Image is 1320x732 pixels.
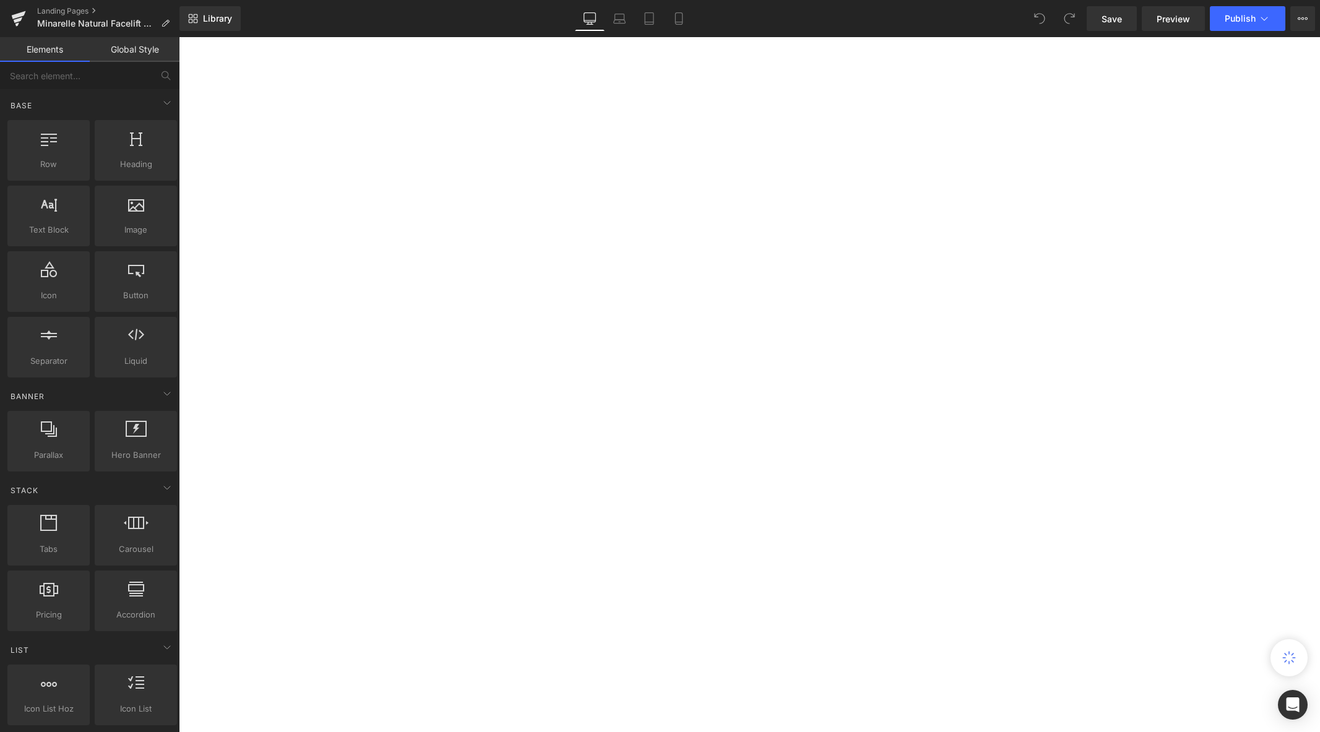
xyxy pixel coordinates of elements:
[1142,6,1205,31] a: Preview
[11,449,86,462] span: Parallax
[634,6,664,31] a: Tablet
[98,289,173,302] span: Button
[11,702,86,715] span: Icon List Hoz
[98,158,173,171] span: Heading
[9,484,40,496] span: Stack
[11,608,86,621] span: Pricing
[1102,12,1122,25] span: Save
[575,6,605,31] a: Desktop
[605,6,634,31] a: Laptop
[37,19,156,28] span: Minarelle Natural Facelift $79.95 DTB-1
[98,702,173,715] span: Icon List
[1057,6,1082,31] button: Redo
[90,37,179,62] a: Global Style
[9,644,30,656] span: List
[98,355,173,368] span: Liquid
[1225,14,1256,24] span: Publish
[9,390,46,402] span: Banner
[11,289,86,302] span: Icon
[11,158,86,171] span: Row
[11,223,86,236] span: Text Block
[664,6,694,31] a: Mobile
[1210,6,1285,31] button: Publish
[203,13,232,24] span: Library
[1278,690,1308,720] div: Open Intercom Messenger
[11,355,86,368] span: Separator
[37,6,179,16] a: Landing Pages
[1290,6,1315,31] button: More
[98,223,173,236] span: Image
[11,543,86,556] span: Tabs
[9,100,33,111] span: Base
[1027,6,1052,31] button: Undo
[98,449,173,462] span: Hero Banner
[179,6,241,31] a: New Library
[1157,12,1190,25] span: Preview
[98,608,173,621] span: Accordion
[98,543,173,556] span: Carousel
